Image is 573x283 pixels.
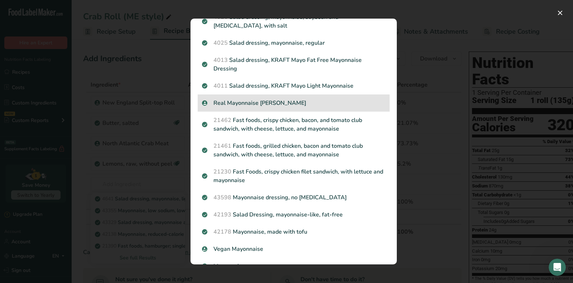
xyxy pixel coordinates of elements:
p: Salad Dressing, mayonnaise-like, fat-free [202,210,385,219]
p: Mayonnaise [202,262,385,270]
p: Salad dressing, mayonnaise, regular [202,39,385,47]
p: Fast Foods, crispy chicken filet sandwich, with lettuce and mayonnaise [202,167,385,185]
p: Salad dressing, KRAFT Mayo Fat Free Mayonnaise Dressing [202,56,385,73]
iframe: Intercom live chat [549,259,566,276]
p: Real Mayonnaise [PERSON_NAME] [202,99,385,107]
span: 43598 [213,194,231,201]
span: 21461 [213,142,231,150]
span: 21462 [213,116,231,124]
p: Salad dressing, mayonnaise, soybean and [MEDICAL_DATA], with salt [202,13,385,30]
p: Mayonnaise dressing, no [MEDICAL_DATA] [202,193,385,202]
span: 21230 [213,168,231,176]
span: 4025 [213,39,228,47]
p: Vegan Mayonnaise [202,245,385,253]
span: 42193 [213,211,231,219]
p: Mayonnaise, made with tofu [202,228,385,236]
p: Fast foods, crispy chicken, bacon, and tomato club sandwich, with cheese, lettuce, and mayonnaise [202,116,385,133]
p: Fast foods, grilled chicken, bacon and tomato club sandwich, with cheese, lettuce, and mayonnaise [202,142,385,159]
span: 42178 [213,228,231,236]
span: 4013 [213,56,228,64]
p: Salad dressing, KRAFT Mayo Light Mayonnaise [202,82,385,90]
span: 4011 [213,82,228,90]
